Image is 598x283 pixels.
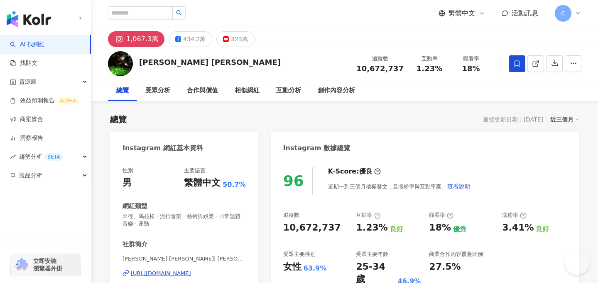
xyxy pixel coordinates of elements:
[462,65,480,73] span: 18%
[231,33,248,45] div: 323萬
[283,261,301,273] div: 女性
[19,166,42,185] span: 競品分析
[10,59,37,67] a: 找貼文
[429,221,451,234] div: 18%
[483,116,543,123] div: 最後更新日期：[DATE]
[417,65,442,73] span: 1.23%
[429,211,453,219] div: 觀看率
[356,64,404,73] span: 10,672,737
[502,221,534,234] div: 3.41%
[429,261,461,273] div: 27.5%
[19,147,63,166] span: 趨勢分析
[19,72,37,91] span: 資源庫
[536,225,549,234] div: 良好
[276,86,301,96] div: 互動分析
[565,250,590,275] iframe: Help Scout Beacon - Open
[108,31,164,47] button: 1,067.3萬
[356,55,404,63] div: 追蹤數
[328,178,471,195] div: 近期一到三個月積極發文，且漲粉率與互動率高。
[116,86,129,96] div: 總覽
[447,178,471,195] button: 查看說明
[44,153,63,161] div: BETA
[10,154,16,160] span: rise
[455,55,487,63] div: 觀看率
[283,144,350,153] div: Instagram 數據總覽
[447,183,471,190] span: 查看說明
[123,240,147,249] div: 社群簡介
[429,251,483,258] div: 商業合作內容覆蓋比例
[145,86,170,96] div: 受眾分析
[10,40,45,49] a: searchAI 找網紅
[223,180,246,189] span: 50.7%
[512,9,538,17] span: 活動訊息
[169,31,212,47] button: 434.2萬
[184,167,206,174] div: 主要語言
[318,86,355,96] div: 創作內容分析
[123,213,246,228] span: 田徑、馬拉松 · 流行音樂 · 藝術與娛樂 · 日常話題 · 音樂 · 運動
[123,167,133,174] div: 性別
[304,264,327,273] div: 63.9%
[390,225,403,234] div: 良好
[502,211,527,219] div: 漲粉率
[359,167,373,176] div: 優良
[10,115,43,124] a: 商案媒合
[10,134,43,142] a: 洞察報告
[283,211,299,219] div: 追蹤數
[123,202,147,211] div: 網紅類型
[448,9,475,18] span: 繁體中文
[453,225,466,234] div: 優秀
[561,9,565,18] span: C
[123,176,132,189] div: 男
[283,172,304,189] div: 96
[139,57,281,67] div: [PERSON_NAME] [PERSON_NAME]
[7,11,51,27] img: logo
[328,167,381,176] div: K-Score :
[108,51,133,76] img: KOL Avatar
[33,257,62,272] span: 立即安裝 瀏覽器外掛
[126,33,158,45] div: 1,067.3萬
[414,55,445,63] div: 互動率
[356,211,380,219] div: 互動率
[283,221,341,234] div: 10,672,737
[187,86,218,96] div: 合作與價值
[123,255,246,263] span: [PERSON_NAME] [PERSON_NAME]| [PERSON_NAME]
[10,97,79,105] a: 效益預測報告ALPHA
[123,144,203,153] div: Instagram 網紅基本資料
[123,270,246,277] a: [URL][DOMAIN_NAME]
[11,253,81,276] a: chrome extension立即安裝 瀏覽器外掛
[13,258,29,271] img: chrome extension
[356,221,387,234] div: 1.23%
[356,251,388,258] div: 受眾主要年齡
[550,114,579,125] div: 近三個月
[110,114,127,125] div: 總覽
[183,33,206,45] div: 434.2萬
[184,176,221,189] div: 繁體中文
[235,86,260,96] div: 相似網紅
[216,31,255,47] button: 323萬
[283,251,316,258] div: 受眾主要性別
[176,10,182,16] span: search
[131,270,191,277] div: [URL][DOMAIN_NAME]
